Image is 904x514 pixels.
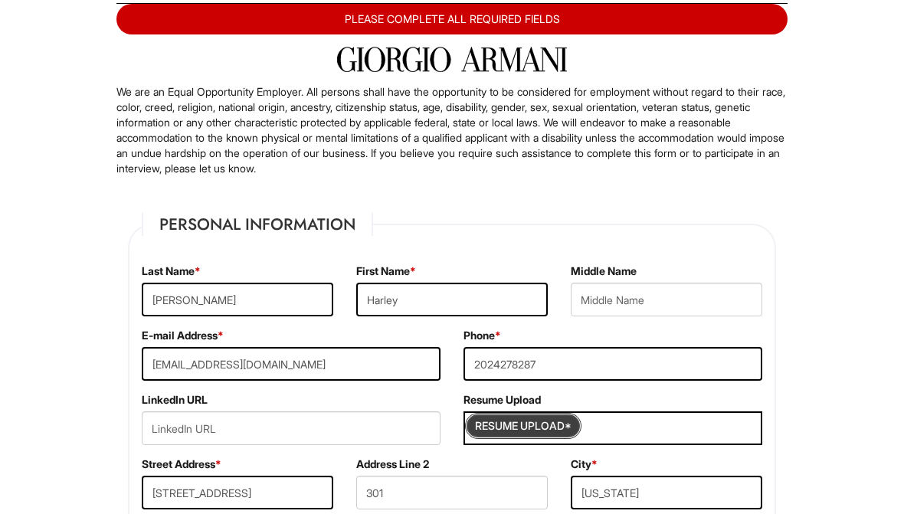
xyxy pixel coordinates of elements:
input: Phone [463,347,762,381]
label: Street Address [142,457,221,472]
label: E-mail Address [142,328,224,343]
label: Phone [463,328,501,343]
label: Resume Upload [463,392,541,408]
label: LinkedIn URL [142,392,208,408]
input: Apt., Suite, Box, etc. [356,476,548,509]
input: Middle Name [571,283,762,316]
input: Last Name [142,283,333,316]
legend: Personal Information [142,213,373,236]
input: E-mail Address [142,347,441,381]
div: PLEASE COMPLETE ALL REQUIRED FIELDS [116,4,788,34]
button: Resume Upload*Resume Upload* [465,413,581,439]
img: Giorgio Armani [337,47,567,72]
p: We are an Equal Opportunity Employer. All persons shall have the opportunity to be considered for... [116,84,788,176]
label: Last Name [142,264,201,279]
input: LinkedIn URL [142,411,441,445]
label: Middle Name [571,264,637,279]
label: City [571,457,598,472]
label: Address Line 2 [356,457,429,472]
input: First Name [356,283,548,316]
input: City [571,476,762,509]
input: Street Address [142,476,333,509]
label: First Name [356,264,416,279]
